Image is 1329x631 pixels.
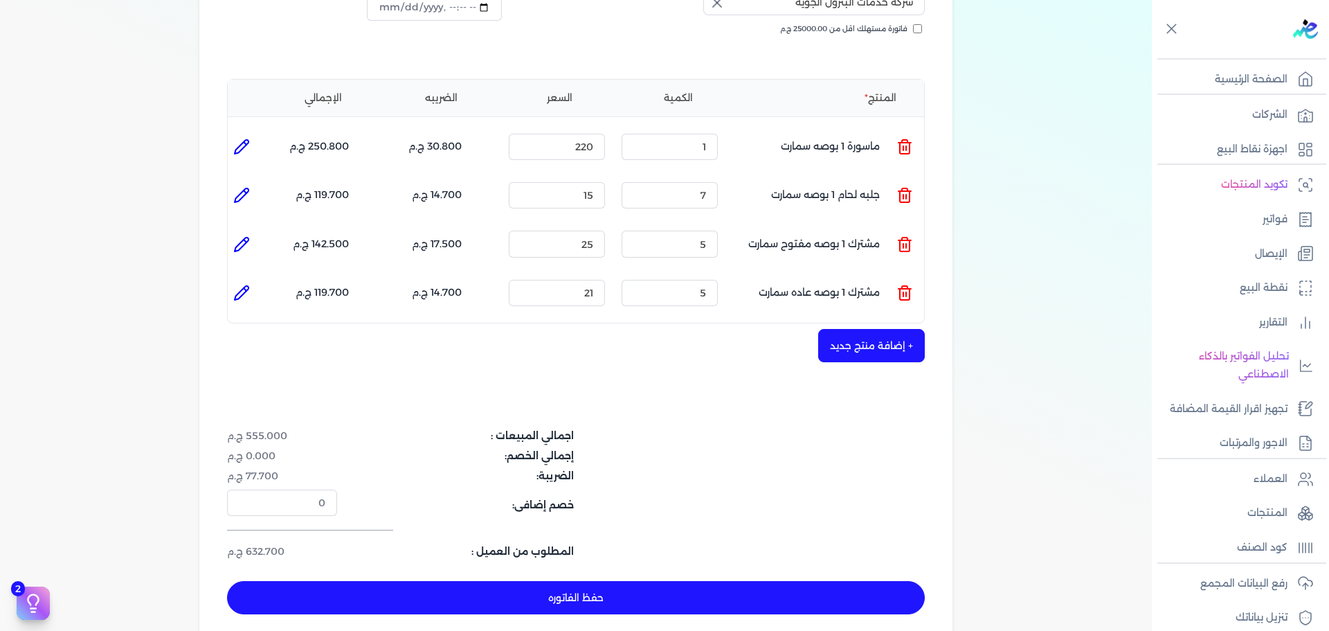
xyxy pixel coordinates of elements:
[622,91,734,105] li: الكمية
[1240,279,1287,297] p: نقطة البيع
[296,284,349,302] p: 119.700 ج.م
[412,186,462,204] p: 14.700 ج.م
[503,91,616,105] li: السعر
[345,544,574,559] dt: المطلوب من العميل :
[1252,106,1287,124] p: الشركات
[1152,533,1321,562] a: كود الصنف
[1254,470,1287,488] p: العملاء
[345,449,574,463] dt: إجمالي الخصم:
[227,449,337,463] dd: 0.000 ج.م
[1152,342,1321,389] a: تحليل الفواتير بالذكاء الاصطناعي
[771,177,880,214] p: جلبه لحام 1 بوصه سمارت
[345,429,574,443] dt: اجمالي المبيعات :
[11,581,25,596] span: 2
[1263,211,1287,229] p: فواتير
[1159,348,1289,383] p: تحليل الفواتير بالذكاء الاصطناعي
[1152,100,1321,130] a: الشركات
[227,581,925,614] button: حفظ الفاتوره
[1236,609,1287,627] p: تنزيل بياناتك
[227,544,337,559] dd: 632.700 ج.م
[1259,314,1287,332] p: التقارير
[780,24,907,35] span: فاتورة مستهلك اقل من 25000.00 ج.م
[1217,141,1287,159] p: اجهزة نقاط البيع
[1152,135,1321,164] a: اجهزة نقاط البيع
[1152,429,1321,458] a: الاجور والمرتبات
[1152,240,1321,269] a: الإيصال
[412,284,462,302] p: 14.700 ج.م
[289,138,349,156] p: 250.800 ج.م
[1152,274,1321,303] a: نقطة البيع
[1152,170,1321,199] a: تكويد المنتجات
[345,490,574,516] dt: خصم إضافى:
[408,138,462,156] p: 30.800 ج.م
[385,91,498,105] li: الضريبه
[1152,569,1321,598] a: رفع البيانات المجمع
[1215,71,1287,89] p: الصفحة الرئيسية
[296,186,349,204] p: 119.700 ج.م
[1152,65,1321,94] a: الصفحة الرئيسية
[293,235,349,254] p: 142.500 ج.م
[1170,400,1287,418] p: تجهيز اقرار القيمة المضافة
[412,235,462,254] p: 17.500 ج.م
[1220,434,1287,452] p: الاجور والمرتبات
[1152,465,1321,494] a: العملاء
[740,91,913,105] li: المنتج
[818,329,925,362] button: + إضافة منتج جديد
[345,469,574,483] dt: الضريبة:
[1152,395,1321,424] a: تجهيز اقرار القيمة المضافة
[1200,575,1287,593] p: رفع البيانات المجمع
[1255,245,1287,263] p: الإيصال
[759,274,880,312] p: مشترك 1 بوصه عاده سمارت
[227,429,337,443] dd: 555.000 ج.م
[748,225,880,263] p: مشترك 1 بوصه مفتوح سمارت
[781,128,880,166] p: ماسورة 1 بوصه سمارت
[1247,504,1287,522] p: المنتجات
[1152,308,1321,337] a: التقارير
[1237,539,1287,557] p: كود الصنف
[1293,19,1318,39] img: logo
[1152,499,1321,528] a: المنتجات
[17,587,50,620] button: 2
[266,91,379,105] li: الإجمالي
[1221,176,1287,194] p: تكويد المنتجات
[1152,205,1321,234] a: فواتير
[227,469,337,483] dd: 77.700 ج.م
[913,24,922,33] input: فاتورة مستهلك اقل من 25000.00 ج.م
